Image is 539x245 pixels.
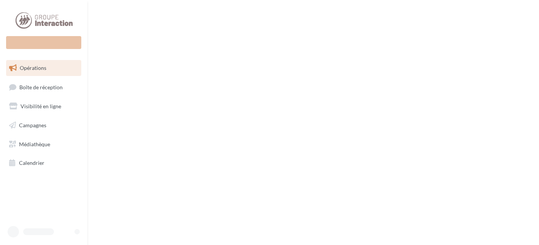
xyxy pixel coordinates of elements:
a: Opérations [5,60,83,76]
a: Visibilité en ligne [5,98,83,114]
span: Calendrier [19,160,44,166]
span: Médiathèque [19,141,50,147]
span: Opérations [20,65,46,71]
a: Boîte de réception [5,79,83,95]
span: Visibilité en ligne [21,103,61,109]
div: Nouvelle campagne [6,36,81,49]
span: Campagnes [19,122,46,128]
a: Campagnes [5,117,83,133]
a: Médiathèque [5,136,83,152]
span: Boîte de réception [19,84,63,90]
a: Calendrier [5,155,83,171]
